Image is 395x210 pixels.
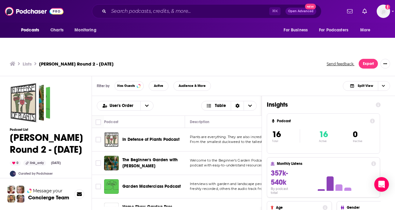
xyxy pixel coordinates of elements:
[272,129,281,140] span: 16
[92,4,321,18] div: Search podcasts, credits, & more...
[356,24,378,36] button: open menu
[21,26,39,34] span: Podcasts
[49,161,63,166] div: [DATE]
[315,24,357,36] button: open menu
[7,195,15,203] img: Jon Profile
[173,81,211,91] button: Audience & More
[104,132,119,147] img: In Defense of Plants Podcast
[122,137,179,142] span: In Defense of Plants Podcast
[271,187,296,195] h4: By podcast total
[149,81,169,91] button: Active
[7,186,15,194] img: Sydney Profile
[201,101,257,111] button: Choose View
[377,5,390,18] span: Logged in as HSimon
[190,187,273,191] span: freshly recorded, others the audio track from our
[377,5,390,18] img: User Profile
[215,104,226,108] span: Table
[104,156,119,170] img: The Beginner's Garden with Jill McSheehy
[190,140,276,144] span: From the smallest duckweed to the tallest redwoo
[385,5,390,9] svg: Add a profile image
[122,157,178,169] span: The Beginner's Garden with [PERSON_NAME]
[140,101,153,110] button: open menu
[277,119,368,123] h4: Podcast
[154,84,163,87] span: Active
[5,5,63,17] img: Podchaser - Follow, Share and Rate Podcasts
[97,104,140,108] button: open menu
[360,6,369,16] a: Show notifications dropdown
[360,26,371,34] span: More
[271,169,288,187] span: 357k-540k
[28,194,69,201] h3: Concierge Team
[33,188,63,194] span: Message your
[23,61,32,67] a: Lists
[319,129,328,140] span: 16
[104,118,118,126] div: Podcast
[18,172,53,176] a: Curated by Podchaser
[10,171,16,177] img: ConnectPod
[272,140,300,143] p: Total
[74,26,96,34] span: Monitoring
[190,163,274,167] span: podcast with easy-to-understand resources, tips, a
[96,184,101,189] span: Toggle select row
[96,160,101,166] span: Toggle select row
[10,160,21,166] div: 0
[267,101,371,109] h1: Insights
[319,26,348,34] span: For Podcasters
[358,84,373,87] span: Split View
[109,6,269,16] input: Search podcasts, credits, & more...
[122,137,179,143] a: In Defense of Plants Podcast
[122,157,183,169] a: The Beginner's Garden with [PERSON_NAME]
[345,6,355,16] a: Show notifications dropdown
[359,59,378,69] button: Export
[285,8,316,15] button: Open AdvancedNew
[284,26,308,34] span: For Business
[97,101,154,111] h2: Choose List sort
[279,24,315,36] button: open menu
[122,184,181,189] span: Garden Masterclass Podcast
[16,195,24,203] img: Barbara Profile
[10,83,50,123] a: David Mizejewski Round 2 - Sept 29, 2025
[305,4,316,9] span: New
[377,5,390,18] button: Show profile menu
[231,101,244,110] div: Sort Direction
[70,24,104,36] button: open menu
[50,26,63,34] span: Charts
[114,81,144,91] button: Has Guests
[277,162,368,166] h4: Monthly Listens
[325,61,356,66] button: Send feedback.
[97,84,110,88] h3: Filter by
[276,205,320,210] h4: Age
[39,61,114,67] h3: [PERSON_NAME] Round 2 - [DATE]
[96,137,101,142] span: Toggle select row
[380,59,390,69] button: Show More Button
[122,183,181,190] a: Garden Masterclass Podcast
[117,84,135,87] span: Has Guests
[190,182,278,186] span: Interviews with garden and landscape people: some
[343,81,390,91] button: Choose View
[353,140,362,143] p: Inactive
[190,118,209,126] div: Description
[319,140,328,143] p: Active
[288,10,313,13] span: Open Advanced
[46,24,67,36] a: Charts
[269,7,281,15] span: ⌘ K
[179,84,206,87] span: Audience & More
[104,179,119,194] img: Garden Masterclass Podcast
[110,104,136,108] span: User's Order
[16,186,24,194] img: Jules Profile
[10,132,83,155] h1: [PERSON_NAME] Round 2 - [DATE]
[353,129,357,140] span: 0
[190,135,288,139] span: Plants are everything. They are also incredibly interesting.
[23,160,46,166] div: link_only
[10,128,83,132] h3: Podcast List
[374,177,389,192] div: Open Intercom Messenger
